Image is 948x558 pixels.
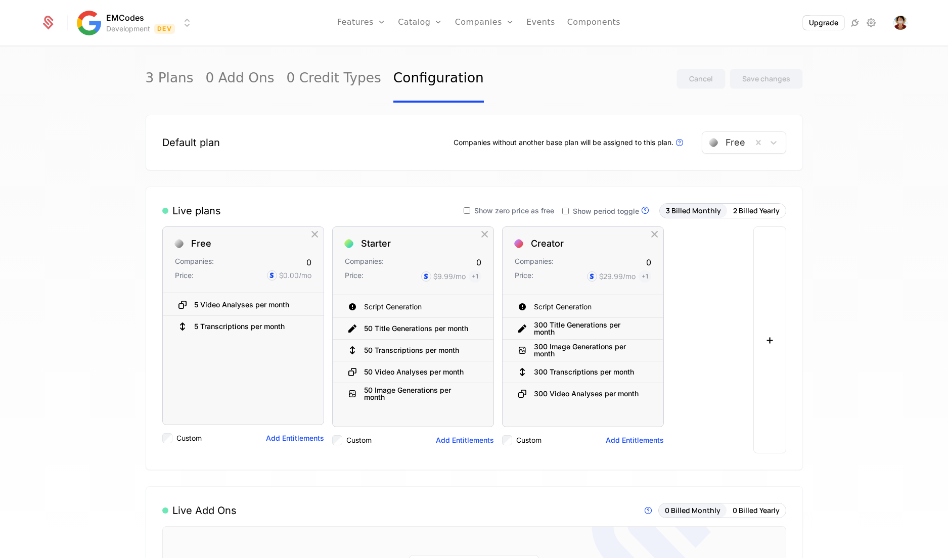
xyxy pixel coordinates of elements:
span: + 1 [469,270,481,283]
div: Hide Entitlement [303,320,315,333]
div: Live plans [162,204,221,218]
div: Live Add Ons [162,503,237,518]
div: Hide Entitlement [303,298,315,311]
div: Hide Entitlement [473,387,485,400]
div: Companies: [175,256,214,268]
span: Show zero price as free [474,207,554,214]
div: 0 [306,256,311,268]
div: Companies: [515,256,554,268]
div: 50 Image Generations per month [364,387,469,401]
img: Echlas Malik [893,16,908,30]
label: Custom [516,435,541,445]
a: Settings [865,17,877,29]
div: Script Generation [503,296,663,318]
button: 0 Billed Monthly [659,503,727,518]
div: 50 Transcriptions per month [333,340,493,361]
div: Price: [515,270,533,283]
button: Add Entitlements [266,433,324,443]
button: Select environment [80,12,193,34]
div: 300 Image Generations per month [503,340,663,361]
button: 2 Billed Yearly [727,204,786,218]
a: Configuration [393,55,484,103]
div: 300 Title Generations per month [534,321,639,336]
img: EMCodes [77,11,101,35]
a: 0 Add Ons [206,55,275,103]
button: Upgrade [803,16,844,30]
div: Hide Entitlement [473,300,485,313]
div: Script Generation [364,302,422,312]
span: Show period toggle [573,208,639,215]
div: 0 [476,256,481,268]
div: 50 Video Analyses per month [364,368,464,376]
div: 5 Transcriptions per month [163,316,324,337]
a: Integrations [849,17,861,29]
button: Cancel [676,69,726,89]
div: FreeCompanies:0Price:$0.00/mo5 Video Analyses per month5 Transcriptions per monthCustomAdd Entitl... [162,226,324,453]
div: Companies without another base plan will be assigned to this plan. [454,136,686,149]
div: 300 Image Generations per month [534,343,639,357]
div: 50 Video Analyses per month [333,361,493,383]
span: EMCodes [106,12,144,24]
button: Save changes [730,69,803,89]
div: $29.99 /mo [599,271,636,282]
div: CreatorCompanies:0Price:$29.99/mo+1Script Generation300 Title Generations per month300 Image Gene... [502,226,664,453]
label: Custom [176,433,202,443]
div: 5 Transcriptions per month [194,323,285,330]
span: Dev [154,24,175,34]
div: Free [191,239,211,248]
div: 50 Transcriptions per month [364,347,459,354]
div: 50 Image Generations per month [333,383,493,404]
div: Creator [531,239,564,248]
div: Hide Entitlement [473,344,485,357]
button: 0 Billed Yearly [727,503,786,518]
div: Hide Entitlement [643,344,655,357]
div: 5 Video Analyses per month [194,301,289,308]
div: 0 [646,256,651,268]
div: 300 Video Analyses per month [534,390,639,397]
div: Starter [361,239,391,248]
span: + 1 [639,270,651,283]
a: 0 Credit Types [287,55,381,103]
div: Hide Entitlement [643,387,655,400]
div: Hide Entitlement [643,365,655,379]
button: Add Entitlements [436,435,494,445]
div: Price: [175,270,194,281]
label: Custom [346,435,372,445]
div: StarterCompanies:0Price:$9.99/mo+1Script Generation50 Title Generations per month50 Transcription... [332,226,494,453]
div: Hide Entitlement [643,322,655,335]
div: Default plan [162,135,220,150]
div: Hide Entitlement [473,322,485,335]
div: Development [106,24,150,34]
div: 300 Video Analyses per month [503,383,663,404]
button: Add Entitlements [606,435,664,445]
div: $0.00 /mo [279,270,311,281]
div: $9.99 /mo [433,271,466,282]
button: 3 Billed Monthly [660,204,727,218]
div: Script Generation [333,296,493,318]
div: 50 Title Generations per month [364,325,468,332]
input: Show zero price as free [464,207,470,214]
button: Open user button [893,16,908,30]
div: Companies: [345,256,384,268]
a: 3 Plans [146,55,194,103]
div: 300 Transcriptions per month [534,368,634,376]
div: 5 Video Analyses per month [163,294,324,316]
div: Cancel [689,74,713,84]
div: Save changes [742,74,790,84]
div: Script Generation [534,302,592,312]
div: 50 Title Generations per month [333,318,493,340]
div: 300 Title Generations per month [503,318,663,340]
div: Hide Entitlement [473,365,485,379]
div: 300 Transcriptions per month [503,361,663,383]
div: Price: [345,270,364,283]
button: + [753,226,786,453]
div: Hide Entitlement [643,300,655,313]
